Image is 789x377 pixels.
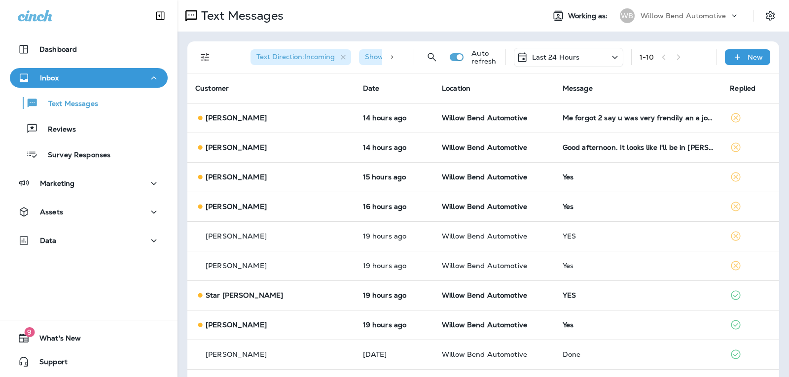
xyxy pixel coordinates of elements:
[442,320,527,329] span: Willow Bend Automotive
[563,232,715,240] div: YES
[442,113,527,122] span: Willow Bend Automotive
[365,52,484,61] span: Show Start/Stop/Unsubscribe : true
[206,173,267,181] p: [PERSON_NAME]
[10,202,168,222] button: Assets
[422,47,442,67] button: Search Messages
[363,114,426,122] p: Sep 7, 2025 04:57 PM
[363,84,380,93] span: Date
[195,84,229,93] span: Customer
[197,8,284,23] p: Text Messages
[442,172,527,181] span: Willow Bend Automotive
[206,291,284,299] p: Star [PERSON_NAME]
[38,151,110,160] p: Survey Responses
[442,291,527,300] span: Willow Bend Automotive
[620,8,635,23] div: WB
[10,328,168,348] button: 9What's New
[206,232,267,240] p: [PERSON_NAME]
[251,49,351,65] div: Text Direction:Incoming
[563,173,715,181] div: Yes
[195,47,215,67] button: Filters
[363,291,426,299] p: Sep 7, 2025 11:15 AM
[363,173,426,181] p: Sep 7, 2025 03:34 PM
[363,143,426,151] p: Sep 7, 2025 04:56 PM
[563,321,715,329] div: Yes
[761,7,779,25] button: Settings
[206,203,267,210] p: [PERSON_NAME]
[10,173,168,193] button: Marketing
[206,143,267,151] p: [PERSON_NAME]
[563,291,715,299] div: YES
[146,6,174,26] button: Collapse Sidebar
[359,49,500,65] div: Show Start/Stop/Unsubscribe:true
[442,84,470,93] span: Location
[10,352,168,372] button: Support
[30,358,68,370] span: Support
[206,262,267,270] p: [PERSON_NAME]
[563,84,593,93] span: Message
[206,350,267,358] p: [PERSON_NAME]
[563,143,715,151] div: Good afternoon. It looks like I'll be in Wesley chapel Tuesday. Any possibility you have time ava...
[563,114,715,122] div: Me forgot 2 say u was very frendily an a job well done me b back tk u all good!
[641,12,726,20] p: Willow Bend Automotive
[24,327,35,337] span: 9
[10,118,168,139] button: Reviews
[363,321,426,329] p: Sep 7, 2025 11:15 AM
[40,208,63,216] p: Assets
[563,350,715,358] div: Done
[363,232,426,240] p: Sep 7, 2025 11:47 AM
[563,203,715,210] div: Yes
[40,237,57,244] p: Data
[730,84,755,93] span: Replied
[363,350,426,358] p: Sep 5, 2025 03:14 PM
[30,334,81,346] span: What's New
[442,350,527,359] span: Willow Bend Automotive
[363,203,426,210] p: Sep 7, 2025 02:12 PM
[40,74,59,82] p: Inbox
[563,262,715,270] div: Yes
[442,232,527,240] span: Willow Bend Automotive
[363,262,426,270] p: Sep 7, 2025 11:16 AM
[39,45,77,53] p: Dashboard
[471,49,497,65] p: Auto refresh
[40,179,74,187] p: Marketing
[206,321,267,329] p: [PERSON_NAME]
[206,114,267,122] p: [PERSON_NAME]
[10,68,168,88] button: Inbox
[532,53,580,61] p: Last 24 Hours
[38,125,76,135] p: Reviews
[568,12,610,20] span: Working as:
[10,39,168,59] button: Dashboard
[256,52,335,61] span: Text Direction : Incoming
[640,53,654,61] div: 1 - 10
[38,100,98,109] p: Text Messages
[10,231,168,250] button: Data
[10,144,168,165] button: Survey Responses
[442,143,527,152] span: Willow Bend Automotive
[10,93,168,113] button: Text Messages
[748,53,763,61] p: New
[442,202,527,211] span: Willow Bend Automotive
[442,261,527,270] span: Willow Bend Automotive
